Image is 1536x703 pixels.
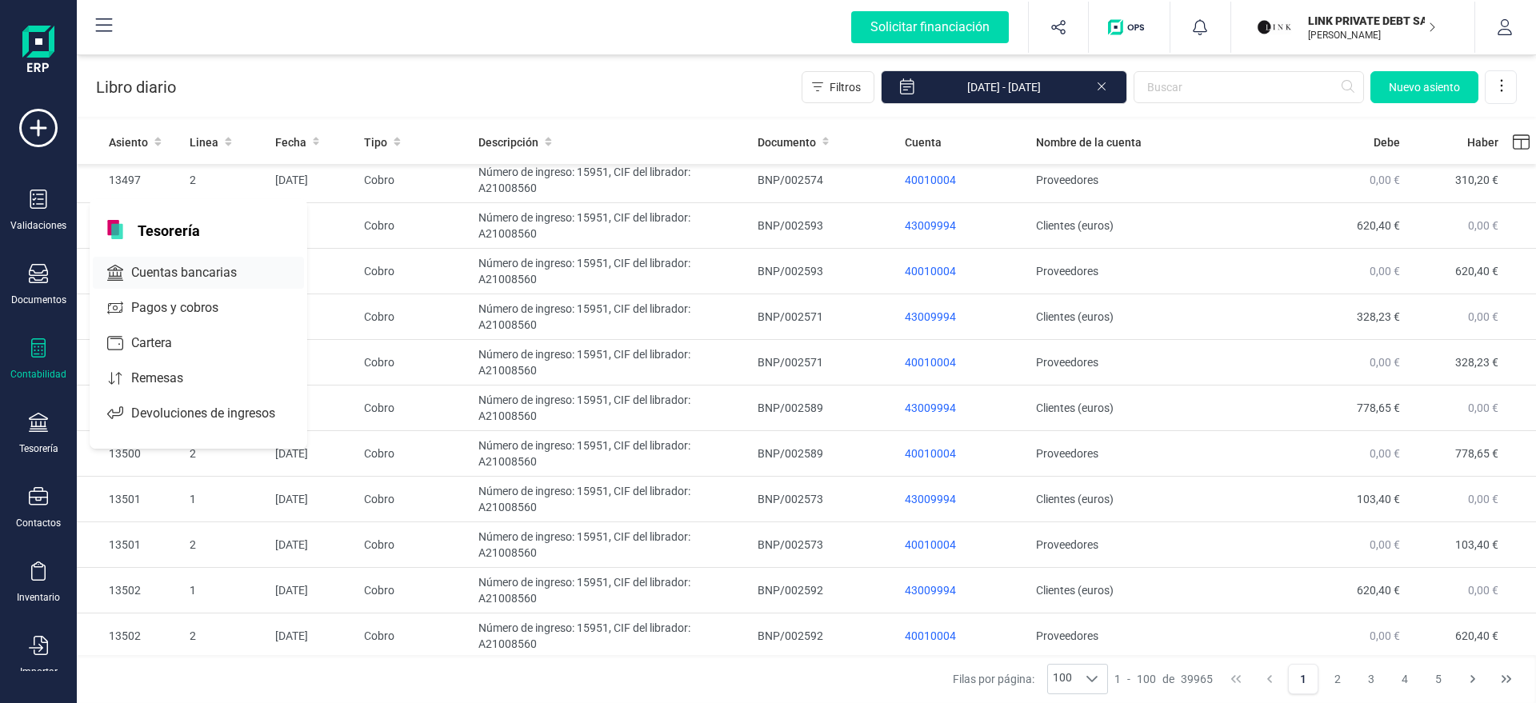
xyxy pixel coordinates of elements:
p: 43009994 [905,491,1023,507]
button: Last Page [1491,664,1522,694]
span: Tesorería [128,220,210,239]
td: Cobro [358,431,472,477]
td: Cobro [358,158,472,203]
button: Previous Page [1254,664,1285,694]
td: Número de ingreso: 15951, CIF del librador: A21008560 [472,340,750,385]
td: 13499 [77,340,183,385]
td: Cobro [358,385,472,431]
td: 13497 [77,158,183,203]
td: Cobro [358,613,472,659]
span: 0,00 € [1370,356,1400,369]
span: 0,00 € [1468,401,1498,414]
td: Cobro [358,522,472,568]
button: Filtros [802,71,874,103]
span: 0,00 € [1468,493,1498,505]
span: 328,23 € [1357,310,1400,323]
span: 778,65 € [1357,401,1400,414]
div: Contabilidad [10,368,66,381]
span: Cartera [125,334,201,353]
td: 13501 [77,477,183,522]
span: 0,00 € [1370,629,1400,642]
p: 40010004 [905,537,1023,553]
span: 620,40 € [1357,584,1400,597]
td: 13499 [77,294,183,340]
span: Nuevo asiento [1389,79,1460,95]
td: [DATE] [269,294,358,340]
td: Número de ingreso: 15951, CIF del librador: A21008560 [472,613,750,659]
td: Cobro [358,249,472,294]
td: 1 [183,477,269,522]
td: 13501 [77,522,183,568]
input: Buscar [1134,71,1364,103]
button: Solicitar financiación [832,2,1028,53]
p: 43009994 [905,582,1023,598]
span: 0,00 € [1468,584,1498,597]
div: BNP/002592 [758,582,892,598]
span: 0,00 € [1370,265,1400,278]
span: 328,23 € [1455,356,1498,369]
td: 1 [183,568,269,613]
div: BNP/002571 [758,354,892,370]
span: Fecha [275,134,306,150]
span: 39965 [1181,671,1213,687]
button: Logo de OPS [1098,2,1160,53]
img: LI [1257,10,1292,45]
div: Tesorería [19,442,58,455]
span: 620,40 € [1357,219,1400,232]
p: 40010004 [905,354,1023,370]
div: BNP/002593 [758,263,892,279]
td: [DATE] [269,613,358,659]
img: Logo de OPS [1108,19,1150,35]
p: 43009994 [905,400,1023,416]
span: 100 [1137,671,1156,687]
button: Page 2 [1322,664,1353,694]
p: Libro diario [96,76,176,98]
td: 13498 [77,249,183,294]
span: Linea [190,134,218,150]
td: Proveedores [1030,158,1308,203]
td: Número de ingreso: 15951, CIF del librador: A21008560 [472,249,750,294]
span: Nombre de la cuenta [1036,134,1142,150]
p: 43009994 [905,218,1023,234]
span: Devoluciones de ingresos [125,404,304,423]
div: Filas por página: [953,664,1108,694]
td: Cobro [358,294,472,340]
td: Cobro [358,340,472,385]
div: Inventario [17,591,60,604]
div: Importar [20,665,58,678]
div: BNP/002589 [758,400,892,416]
span: Tipo [364,134,387,150]
span: Asiento [109,134,148,150]
td: Cobro [358,568,472,613]
p: 40010004 [905,172,1023,188]
td: Número de ingreso: 15951, CIF del librador: A21008560 [472,522,750,568]
td: 13502 [77,613,183,659]
td: [DATE] [269,477,358,522]
div: BNP/002589 [758,445,892,461]
div: BNP/002573 [758,537,892,553]
span: 0,00 € [1370,174,1400,186]
td: 2 [183,158,269,203]
span: Remesas [125,369,212,388]
span: 0,00 € [1370,538,1400,551]
div: Validaciones [10,219,66,232]
span: 100 [1048,665,1077,693]
td: Cobro [358,477,472,522]
div: Documentos [11,294,66,306]
td: [DATE] [269,340,358,385]
td: Número de ingreso: 15951, CIF del librador: A21008560 [472,477,750,522]
button: Page 4 [1390,664,1420,694]
td: Número de ingreso: 15951, CIF del librador: A21008560 [472,431,750,477]
div: BNP/002574 [758,172,892,188]
td: Número de ingreso: 15951, CIF del librador: A21008560 [472,568,750,613]
p: 40010004 [905,263,1023,279]
span: 103,40 € [1455,538,1498,551]
td: Número de ingreso: 15951, CIF del librador: A21008560 [472,158,750,203]
td: Número de ingreso: 15951, CIF del librador: A21008560 [472,385,750,431]
div: BNP/002593 [758,218,892,234]
span: 0,00 € [1468,310,1498,323]
button: Page 1 [1288,664,1318,694]
span: de [1162,671,1174,687]
span: 620,40 € [1455,265,1498,278]
p: [PERSON_NAME] [1308,29,1436,42]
